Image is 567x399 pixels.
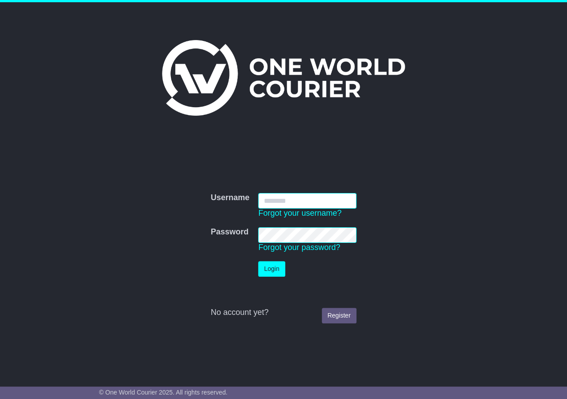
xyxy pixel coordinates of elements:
[99,389,227,396] span: © One World Courier 2025. All rights reserved.
[258,261,285,277] button: Login
[211,308,356,318] div: No account yet?
[322,308,356,323] a: Register
[211,227,248,237] label: Password
[211,193,249,203] label: Username
[258,209,341,218] a: Forgot your username?
[162,40,405,116] img: One World
[258,243,340,252] a: Forgot your password?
